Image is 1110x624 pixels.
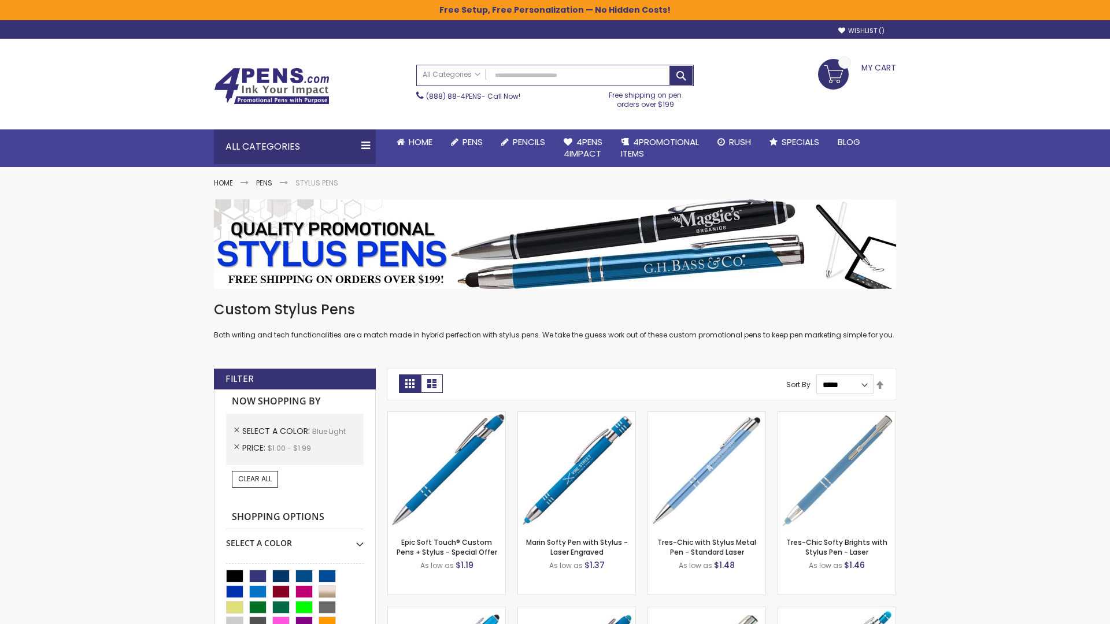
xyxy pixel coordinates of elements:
div: Free shipping on pen orders over $199 [597,86,694,109]
span: As low as [809,560,842,570]
a: Pencils [492,129,554,155]
span: $1.46 [844,559,865,571]
span: - Call Now! [426,91,520,101]
div: All Categories [214,129,376,164]
a: Home [214,178,233,188]
img: Stylus Pens [214,199,896,289]
img: Tres-Chic Softy Brights with Stylus Pen - Laser-Blue - Light [778,412,896,529]
div: Select A Color [226,529,364,549]
span: 4Pens 4impact [564,136,602,159]
div: Both writing and tech functionalities are a match made in hybrid perfection with stylus pens. We ... [214,300,896,340]
a: Phoenix Softy Brights with Stylus Pen - Laser-Blue - Light [778,607,896,616]
a: Tres-Chic with Stylus Metal Pen - Standard Laser-Blue - Light [648,411,765,421]
a: Pens [256,178,272,188]
span: Clear All [238,474,272,484]
a: Ellipse Softy Brights with Stylus Pen - Laser-Blue - Light [518,607,635,616]
img: Tres-Chic with Stylus Metal Pen - Standard Laser-Blue - Light [648,412,765,529]
a: Epic Soft Touch® Custom Pens + Stylus - Special Offer [397,537,497,556]
img: 4P-MS8B-Blue - Light [388,412,505,529]
span: 4PROMOTIONAL ITEMS [621,136,699,159]
span: Blog [838,136,860,148]
a: Clear All [232,471,278,487]
span: Pencils [513,136,545,148]
span: $1.37 [584,559,605,571]
a: All Categories [417,65,486,84]
span: Select A Color [242,425,312,437]
span: Specials [782,136,819,148]
span: As low as [679,560,712,570]
a: Marin Softy Pen with Stylus - Laser Engraved [526,537,628,556]
span: $1.48 [714,559,735,571]
a: Blog [828,129,869,155]
span: All Categories [423,70,480,79]
span: $1.19 [456,559,473,571]
a: 4P-MS8B-Blue - Light [388,411,505,421]
a: Tres-Chic Softy Brights with Stylus Pen - Laser [786,537,887,556]
img: 4Pens Custom Pens and Promotional Products [214,68,330,105]
strong: Shopping Options [226,505,364,530]
label: Sort By [786,380,811,389]
a: Rush [708,129,760,155]
strong: Filter [225,373,254,385]
span: Home [409,136,432,148]
a: 4Pens4impact [554,129,612,167]
a: (888) 88-4PENS [426,91,482,101]
h1: Custom Stylus Pens [214,300,896,319]
a: Wishlist [838,27,885,35]
span: Price [242,442,268,454]
a: Tres-Chic Softy Brights with Stylus Pen - Laser-Blue - Light [778,411,896,421]
span: Pens [462,136,483,148]
strong: Now Shopping by [226,389,364,414]
a: Ellipse Stylus Pen - Standard Laser-Blue - Light [388,607,505,616]
a: Marin Softy Pen with Stylus - Laser Engraved-Blue - Light [518,411,635,421]
span: $1.00 - $1.99 [268,443,311,453]
a: Tres-Chic Touch Pen - Standard Laser-Blue - Light [648,607,765,616]
img: Marin Softy Pen with Stylus - Laser Engraved-Blue - Light [518,412,635,529]
strong: Stylus Pens [295,178,338,188]
a: Tres-Chic with Stylus Metal Pen - Standard Laser [657,537,756,556]
span: Rush [729,136,751,148]
a: 4PROMOTIONALITEMS [612,129,708,167]
span: Blue Light [312,426,346,436]
span: As low as [420,560,454,570]
a: Specials [760,129,828,155]
strong: Grid [399,374,421,393]
span: As low as [549,560,583,570]
a: Pens [442,129,492,155]
a: Home [387,129,442,155]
